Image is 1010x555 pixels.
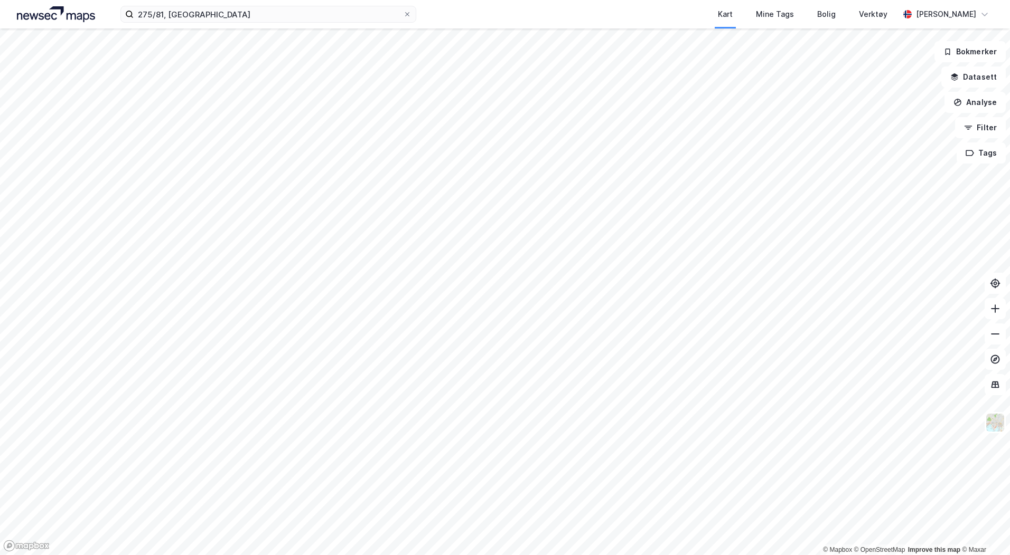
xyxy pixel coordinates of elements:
div: Kart [718,8,733,21]
img: Z [985,413,1005,433]
button: Datasett [941,66,1006,88]
img: logo.a4113a55bc3d86da70a041830d287a7e.svg [17,6,95,22]
input: Søk på adresse, matrikkel, gårdeiere, leietakere eller personer [134,6,403,22]
a: OpenStreetMap [854,546,905,553]
button: Bokmerker [934,41,1006,62]
button: Tags [957,142,1006,164]
div: Bolig [817,8,836,21]
button: Filter [955,117,1006,138]
div: [PERSON_NAME] [916,8,976,21]
button: Analyse [944,92,1006,113]
div: Mine Tags [756,8,794,21]
iframe: Chat Widget [957,504,1010,555]
a: Mapbox [823,546,852,553]
div: Kontrollprogram for chat [957,504,1010,555]
a: Mapbox homepage [3,540,50,552]
a: Improve this map [908,546,960,553]
div: Verktøy [859,8,887,21]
